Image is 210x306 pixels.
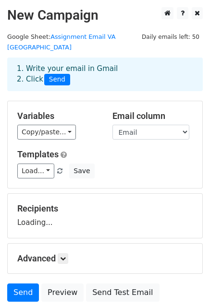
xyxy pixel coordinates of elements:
[17,203,193,228] div: Loading...
[69,164,94,178] button: Save
[7,33,115,51] small: Google Sheet:
[41,283,84,302] a: Preview
[138,32,203,42] span: Daily emails left: 50
[10,63,200,85] div: 1. Write your email in Gmail 2. Click
[17,111,98,121] h5: Variables
[7,283,39,302] a: Send
[7,7,203,24] h2: New Campaign
[17,125,76,140] a: Copy/paste...
[44,74,70,85] span: Send
[17,149,59,159] a: Templates
[86,283,159,302] a: Send Test Email
[17,164,54,178] a: Load...
[112,111,193,121] h5: Email column
[17,203,193,214] h5: Recipients
[138,33,203,40] a: Daily emails left: 50
[7,33,115,51] a: Assignment Email VA [GEOGRAPHIC_DATA]
[17,253,193,264] h5: Advanced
